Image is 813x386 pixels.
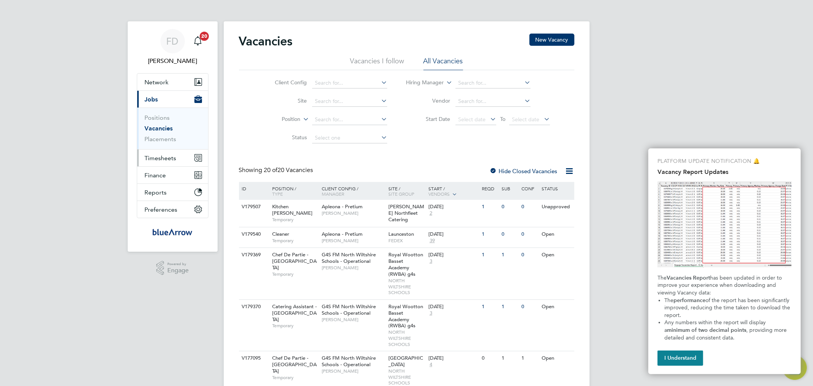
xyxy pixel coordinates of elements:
[664,319,767,333] span: Any numbers within the report will display a
[167,36,179,46] span: FD
[145,154,176,162] span: Timesheets
[264,166,313,174] span: 20 Vacancies
[322,210,385,216] span: [PERSON_NAME]
[388,278,425,296] span: NORTH WILTSHIRE SCHOOLS
[239,34,293,49] h2: Vacancies
[272,217,318,223] span: Temporary
[664,297,792,318] span: of the report has been significantly improved, reducing the time taken to download the report.
[667,275,710,281] strong: Vacancies Report
[322,303,376,316] span: G4S FM North Wiltshire Schools - Operational
[520,300,540,314] div: 0
[152,226,192,238] img: bluearrow-logo-retina.png
[322,238,385,244] span: [PERSON_NAME]
[322,368,385,374] span: [PERSON_NAME]
[388,355,423,368] span: [GEOGRAPHIC_DATA]
[540,248,573,262] div: Open
[388,191,414,197] span: Site Group
[664,297,673,304] span: The
[145,135,176,143] a: Placements
[266,182,320,200] div: Position /
[137,56,208,66] span: Fabio Del Turco
[128,21,218,252] nav: Main navigation
[529,34,574,46] button: New Vacancy
[137,226,208,238] a: Go to home page
[657,275,783,296] span: has been updated in order to improve your experience when downloading and viewing Vacancy data:
[263,79,307,86] label: Client Config
[240,200,267,214] div: V179507
[500,182,520,195] div: Sub
[423,56,463,70] li: All Vacancies
[272,271,318,277] span: Temporary
[272,323,318,329] span: Temporary
[428,191,450,197] span: Vendors
[145,189,167,196] span: Reports
[386,182,427,200] div: Site /
[490,167,558,175] label: Hide Closed Vacancies
[272,303,317,323] span: Catering Assistant - [GEOGRAPHIC_DATA]
[272,375,318,381] span: Temporary
[480,227,500,241] div: 1
[673,297,706,304] strong: performance
[239,166,315,174] div: Showing
[520,200,540,214] div: 0
[312,96,387,107] input: Search for...
[520,248,540,262] div: 0
[322,265,385,271] span: [PERSON_NAME]
[520,227,540,241] div: 0
[200,32,209,41] span: 20
[322,203,362,210] span: Apleona - Pretium
[428,231,478,238] div: [DATE]
[388,231,414,237] span: Launceston
[406,116,450,122] label: Start Date
[540,182,573,195] div: Status
[400,79,444,87] label: Hiring Manager
[428,258,433,265] span: 3
[145,79,169,86] span: Network
[388,303,423,329] span: Royal Wootton Basset Academy (RWBA) g4s
[388,329,425,347] span: NORTH WILTSHIRE SCHOOLS
[664,327,788,341] span: , providing more detailed and consistent data.
[320,182,386,200] div: Client Config /
[240,227,267,241] div: V179540
[312,114,387,125] input: Search for...
[145,114,170,121] a: Positions
[500,248,520,262] div: 1
[657,168,792,175] h2: Vacancy Report Updates
[322,191,344,197] span: Manager
[500,300,520,314] div: 1
[263,97,307,104] label: Site
[145,96,158,103] span: Jobs
[388,238,425,244] span: FEDEX
[312,78,387,88] input: Search for...
[480,351,500,365] div: 0
[240,248,267,262] div: V179369
[322,317,385,323] span: [PERSON_NAME]
[455,78,531,88] input: Search for...
[145,206,178,213] span: Preferences
[240,300,267,314] div: V179370
[240,351,267,365] div: V177095
[540,227,573,241] div: Open
[427,182,480,201] div: Start /
[312,133,387,143] input: Select one
[272,355,317,374] span: Chef De Partie - [GEOGRAPHIC_DATA]
[272,251,317,271] span: Chef De Partie - [GEOGRAPHIC_DATA]
[657,158,792,165] p: PLATFORM UPDATE NOTIFICATION 🔔
[480,200,500,214] div: 1
[322,231,362,237] span: Apleona - Pretium
[428,362,433,368] span: 4
[167,267,189,274] span: Engage
[657,275,667,281] span: The
[272,238,318,244] span: Temporary
[512,116,539,123] span: Select date
[498,114,508,124] span: To
[540,351,573,365] div: Open
[240,182,267,195] div: ID
[500,227,520,241] div: 0
[145,172,166,179] span: Finance
[264,166,278,174] span: 20 of
[388,368,425,386] span: NORTH WILTSHIRE SCHOOLS
[322,251,376,264] span: G4S FM North Wiltshire Schools - Operational
[500,200,520,214] div: 0
[272,191,283,197] span: Type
